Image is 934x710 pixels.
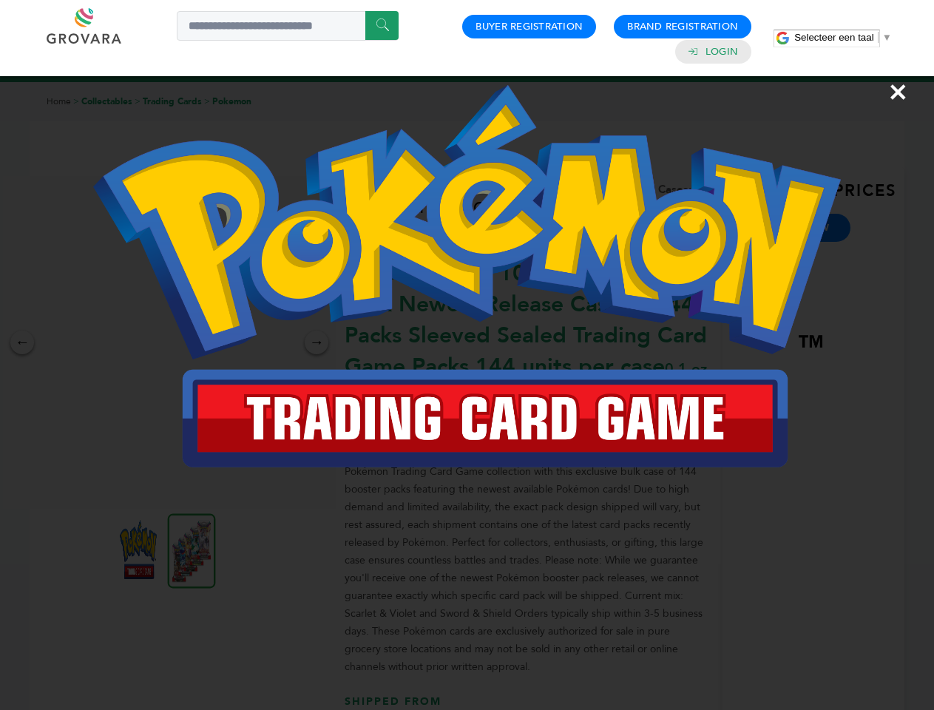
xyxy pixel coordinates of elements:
[627,20,738,33] a: Brand Registration
[476,20,583,33] a: Buyer Registration
[177,11,399,41] input: Search a product or brand...
[794,32,892,43] a: Selecteer een taal​
[888,71,908,112] span: ×
[93,85,840,467] img: Image Preview
[882,32,892,43] span: ▼
[705,45,738,58] a: Login
[878,32,879,43] span: ​
[794,32,873,43] span: Selecteer een taal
